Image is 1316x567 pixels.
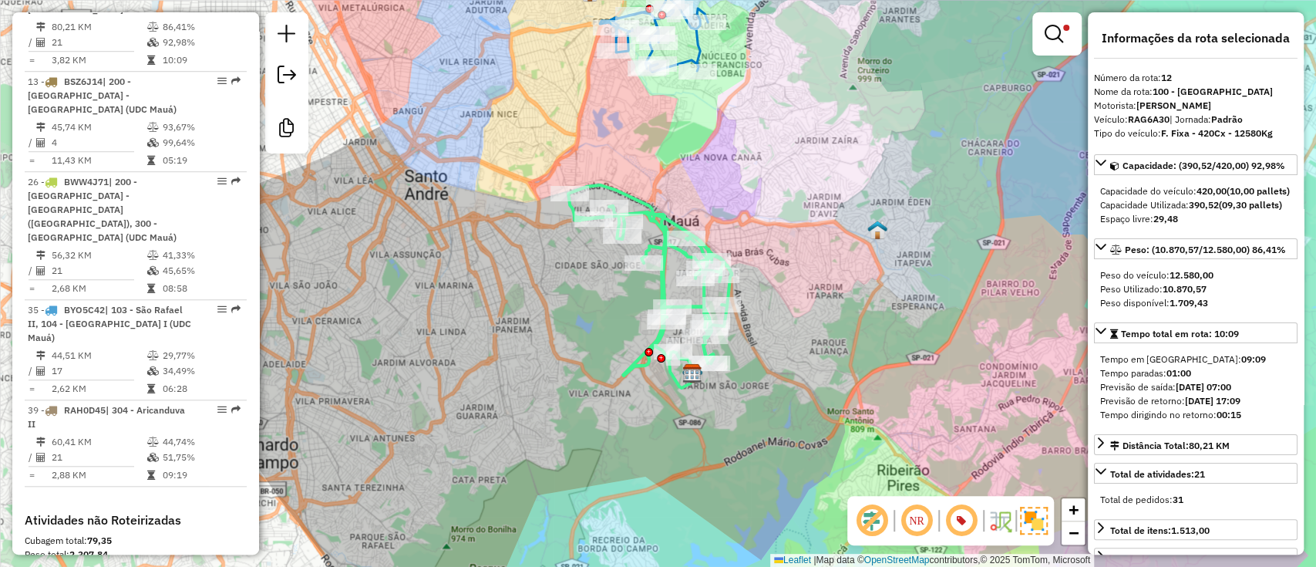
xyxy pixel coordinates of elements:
[51,153,146,168] td: 11,43 KM
[28,281,35,296] td: =
[147,38,159,47] i: % de utilização da cubagem
[1170,113,1243,125] span: | Jornada:
[1094,31,1297,46] h4: Informações da rota selecionada
[1122,160,1285,171] span: Capacidade: (390,52/420,00) 92,98%
[51,248,146,263] td: 56,32 KM
[1100,408,1291,422] div: Tempo dirigindo no retorno:
[28,176,177,243] span: 26 -
[867,220,887,240] img: 609 UDC Light WCL Jardim Zaíra
[64,304,105,316] span: BYO5C42
[64,76,103,87] span: BSZ6J14
[36,38,45,47] i: Total de Atividades
[28,404,185,430] span: | 304 - Aricanduva II
[813,555,816,565] span: |
[51,281,146,296] td: 2,68 KM
[28,52,35,68] td: =
[1100,212,1291,226] div: Espaço livre:
[1227,185,1290,197] strong: (10,00 pallets)
[231,76,241,86] em: Rota exportada
[147,284,155,293] i: Tempo total em rota
[1217,409,1241,420] strong: 00:15
[162,52,240,68] td: 10:09
[1159,553,1217,565] strong: R$ 67.534,73
[147,156,155,165] i: Tempo total em rota
[64,404,106,416] span: RAH0D45
[51,19,146,35] td: 80,21 KM
[1110,524,1210,538] div: Total de itens:
[1161,127,1273,139] strong: F. Fixa - 420Cx - 12580Kg
[1170,297,1208,309] strong: 1.709,43
[1069,500,1079,519] span: +
[51,467,146,483] td: 2,88 KM
[162,120,240,135] td: 93,67%
[51,348,146,363] td: 44,51 KM
[1100,493,1291,507] div: Total de pedidos:
[147,471,155,480] i: Tempo total em rota
[1094,238,1297,259] a: Peso: (10.870,57/12.580,00) 86,41%
[1110,468,1205,480] span: Total de atividades:
[1189,199,1219,211] strong: 390,52
[36,251,45,260] i: Distância Total
[1163,283,1207,295] strong: 10.870,57
[1062,521,1085,545] a: Zoom out
[69,548,108,560] strong: 2.307,84
[25,534,247,548] div: Cubagem total:
[271,59,302,94] a: Exportar sessão
[147,123,159,132] i: % de utilização do peso
[28,304,191,343] span: | 103 - São Rafael II, 104 - [GEOGRAPHIC_DATA] I (UDC Mauá)
[147,266,159,275] i: % de utilização da cubagem
[162,19,240,35] td: 86,41%
[1094,322,1297,343] a: Tempo total em rota: 10:09
[51,35,146,50] td: 21
[25,548,247,562] div: Peso total:
[1100,184,1291,198] div: Capacidade do veículo:
[1094,127,1297,140] div: Tipo do veículo:
[28,135,35,150] td: /
[1161,72,1172,83] strong: 12
[162,263,240,278] td: 45,65%
[28,263,35,278] td: /
[217,305,227,314] em: Opções
[1094,71,1297,85] div: Número da rota:
[162,467,240,483] td: 09:19
[162,381,240,397] td: 06:28
[1185,395,1240,407] strong: [DATE] 17:09
[231,177,241,186] em: Rota exportada
[162,281,240,296] td: 08:58
[28,363,35,379] td: /
[217,177,227,186] em: Opções
[271,113,302,147] a: Criar modelo
[36,453,45,462] i: Total de Atividades
[147,56,155,65] i: Tempo total em rota
[25,513,247,528] h4: Atividades não Roteirizadas
[1100,296,1291,310] div: Peso disponível:
[51,381,146,397] td: 2,62 KM
[51,450,146,465] td: 21
[162,450,240,465] td: 51,75%
[1094,487,1297,513] div: Total de atividades:21
[51,363,146,379] td: 17
[770,554,1094,567] div: Map data © contributors,© 2025 TomTom, Microsoft
[1197,185,1227,197] strong: 420,00
[1173,494,1183,505] strong: 31
[1100,269,1213,281] span: Peso do veículo:
[36,123,45,132] i: Distância Total
[28,76,177,115] span: | 200 - [GEOGRAPHIC_DATA] - [GEOGRAPHIC_DATA] (UDC Mauá)
[51,263,146,278] td: 21
[1219,199,1282,211] strong: (09,30 pallets)
[147,384,155,393] i: Tempo total em rota
[51,135,146,150] td: 4
[147,351,159,360] i: % de utilização do peso
[162,153,240,168] td: 05:19
[28,176,177,243] span: | 200 - [GEOGRAPHIC_DATA] - [GEOGRAPHIC_DATA] ([GEOGRAPHIC_DATA]), 300 - [GEOGRAPHIC_DATA] (UDC M...
[853,502,890,539] span: Exibir deslocamento
[36,437,45,447] i: Distância Total
[36,351,45,360] i: Distância Total
[1121,328,1239,339] span: Tempo total em rota: 10:09
[1166,367,1191,379] strong: 01:00
[1125,244,1286,255] span: Peso: (10.870,57/12.580,00) 86,41%
[147,251,159,260] i: % de utilização do peso
[36,22,45,32] i: Distância Total
[1100,353,1291,366] div: Tempo em [GEOGRAPHIC_DATA]:
[162,248,240,263] td: 41,33%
